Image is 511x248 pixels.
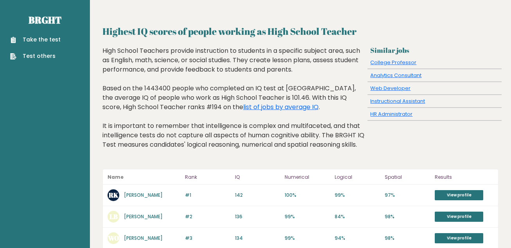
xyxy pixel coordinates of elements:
[109,212,118,221] text: LB
[185,213,230,220] p: #2
[370,72,421,79] a: Analytics Consultant
[124,235,163,241] a: [PERSON_NAME]
[335,173,380,182] p: Logical
[335,213,380,220] p: 84%
[435,212,483,222] a: View profile
[10,36,61,44] a: Take the test
[335,192,380,199] p: 99%
[435,190,483,200] a: View profile
[385,173,430,182] p: Spatial
[124,213,163,220] a: [PERSON_NAME]
[102,24,498,38] h2: Highest IQ scores of people working as High School Teacher
[435,233,483,243] a: View profile
[243,102,319,111] a: list of jobs by average IQ
[285,173,330,182] p: Numerical
[29,14,61,26] a: Brght
[370,46,498,54] h3: Similar jobs
[185,192,230,199] p: #1
[185,235,230,242] p: #3
[235,173,280,182] p: IQ
[370,59,416,66] a: College Professor
[235,213,280,220] p: 136
[285,235,330,242] p: 99%
[108,190,118,199] text: RK
[108,174,124,180] b: Name
[235,235,280,242] p: 134
[370,97,425,105] a: Instructional Assistant
[435,173,493,182] p: Results
[335,235,380,242] p: 94%
[185,173,230,182] p: Rank
[370,110,412,118] a: HR Administrator
[235,192,280,199] p: 142
[385,213,430,220] p: 98%
[370,84,411,92] a: Web Developer
[124,192,163,198] a: [PERSON_NAME]
[285,213,330,220] p: 99%
[10,52,61,60] a: Test others
[385,235,430,242] p: 98%
[108,234,119,243] text: WO
[102,46,364,161] div: High School Teachers provide instruction to students in a specific subject area, such as English,...
[285,192,330,199] p: 100%
[385,192,430,199] p: 97%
